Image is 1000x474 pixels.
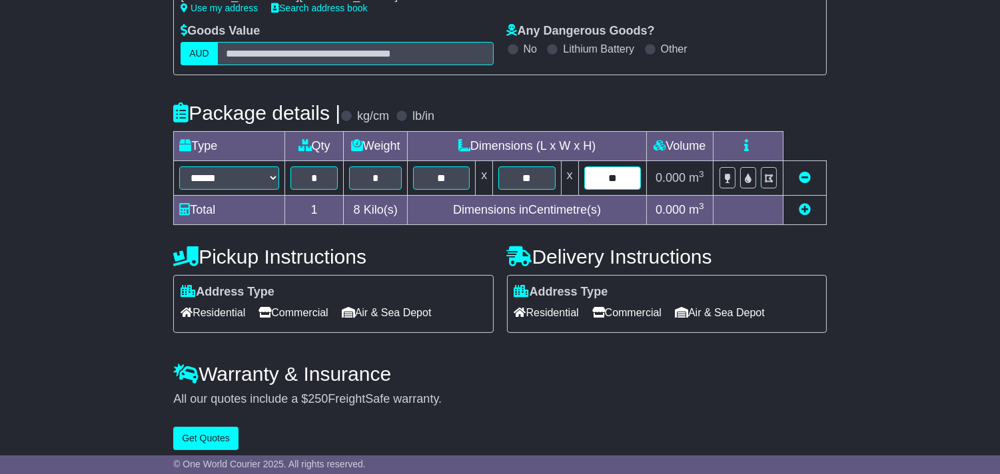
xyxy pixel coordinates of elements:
span: 8 [354,203,360,216]
label: AUD [181,42,218,65]
label: lb/in [412,109,434,124]
span: © One World Courier 2025. All rights reserved. [173,459,366,469]
a: Use my address [181,3,258,13]
td: Type [174,131,285,160]
td: 1 [285,195,344,224]
label: Address Type [514,285,608,300]
a: Remove this item [799,171,811,184]
div: All our quotes include a $ FreightSafe warranty. [173,392,827,407]
a: Add new item [799,203,811,216]
span: Residential [181,302,245,323]
h4: Pickup Instructions [173,246,493,268]
td: Volume [646,131,713,160]
label: Address Type [181,285,274,300]
span: 0.000 [656,171,686,184]
span: 250 [308,392,328,405]
h4: Package details | [173,102,340,124]
sup: 3 [699,169,704,179]
h4: Delivery Instructions [507,246,827,268]
span: Air & Sea Depot [675,302,765,323]
label: No [524,43,537,55]
button: Get Quotes [173,427,239,450]
td: Kilo(s) [344,195,408,224]
h4: Warranty & Insurance [173,363,827,385]
sup: 3 [699,201,704,211]
label: Any Dangerous Goods? [507,24,655,39]
label: Goods Value [181,24,260,39]
label: Other [661,43,688,55]
td: Weight [344,131,408,160]
td: Dimensions (L x W x H) [408,131,647,160]
span: Air & Sea Depot [342,302,432,323]
label: Lithium Battery [563,43,634,55]
td: x [476,160,493,195]
span: Commercial [258,302,328,323]
td: x [561,160,578,195]
td: Qty [285,131,344,160]
a: Search address book [271,3,367,13]
span: Commercial [592,302,662,323]
td: Total [174,195,285,224]
span: m [689,203,704,216]
span: m [689,171,704,184]
label: kg/cm [357,109,389,124]
span: Residential [514,302,579,323]
td: Dimensions in Centimetre(s) [408,195,647,224]
span: 0.000 [656,203,686,216]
